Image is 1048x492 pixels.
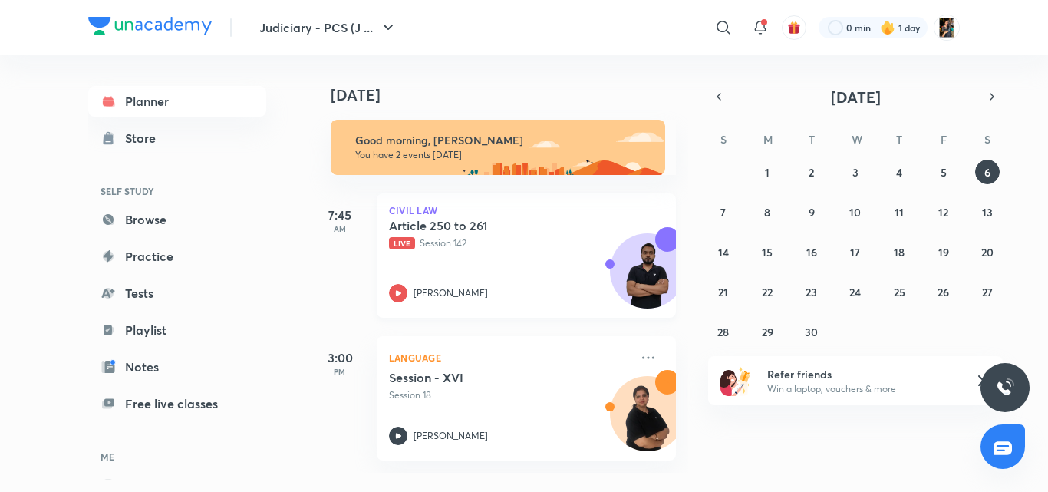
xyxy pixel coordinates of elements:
[984,165,990,180] abbr: September 6, 2025
[720,365,751,396] img: referral
[982,285,993,299] abbr: September 27, 2025
[767,382,956,396] p: Win a laptop, vouchers & more
[975,239,1000,264] button: September 20, 2025
[711,319,736,344] button: September 28, 2025
[762,325,773,339] abbr: September 29, 2025
[938,205,948,220] abbr: September 12, 2025
[88,315,266,345] a: Playlist
[718,285,728,299] abbr: September 21, 2025
[984,132,990,147] abbr: Saturday
[806,245,817,259] abbr: September 16, 2025
[762,285,773,299] abbr: September 22, 2025
[711,200,736,224] button: September 7, 2025
[941,132,947,147] abbr: Friday
[250,12,407,43] button: Judiciary - PCS (J ...
[711,279,736,304] button: September 21, 2025
[887,200,911,224] button: September 11, 2025
[896,165,902,180] abbr: September 4, 2025
[88,178,266,204] h6: SELF STUDY
[355,134,651,147] h6: Good morning, [PERSON_NAME]
[755,279,779,304] button: September 22, 2025
[755,200,779,224] button: September 8, 2025
[720,132,727,147] abbr: Sunday
[414,429,488,443] p: [PERSON_NAME]
[809,132,815,147] abbr: Tuesday
[849,205,861,220] abbr: September 10, 2025
[331,86,691,104] h4: [DATE]
[849,285,861,299] abbr: September 24, 2025
[755,239,779,264] button: September 15, 2025
[355,149,651,161] p: You have 2 events [DATE]
[711,239,736,264] button: September 14, 2025
[88,17,212,35] img: Company Logo
[931,239,956,264] button: September 19, 2025
[720,205,726,220] abbr: September 7, 2025
[389,348,630,367] p: Language
[996,378,1014,397] img: ttu
[938,285,949,299] abbr: September 26, 2025
[309,367,371,376] p: PM
[934,15,960,41] img: Mahima Saini
[799,239,824,264] button: September 16, 2025
[894,285,905,299] abbr: September 25, 2025
[88,204,266,235] a: Browse
[852,132,862,147] abbr: Wednesday
[762,245,773,259] abbr: September 15, 2025
[331,120,665,175] img: morning
[763,132,773,147] abbr: Monday
[850,245,860,259] abbr: September 17, 2025
[730,86,981,107] button: [DATE]
[782,15,806,40] button: avatar
[88,388,266,419] a: Free live classes
[414,286,488,300] p: [PERSON_NAME]
[843,160,868,184] button: September 3, 2025
[765,165,770,180] abbr: September 1, 2025
[88,352,266,382] a: Notes
[843,239,868,264] button: September 17, 2025
[981,245,994,259] abbr: September 20, 2025
[389,388,630,402] p: Session 18
[88,86,266,117] a: Planner
[852,165,859,180] abbr: September 3, 2025
[755,160,779,184] button: September 1, 2025
[309,224,371,233] p: AM
[309,206,371,224] h5: 7:45
[895,205,904,220] abbr: September 11, 2025
[806,285,817,299] abbr: September 23, 2025
[787,21,801,35] img: avatar
[389,237,415,249] span: Live
[88,444,266,470] h6: ME
[894,245,905,259] abbr: September 18, 2025
[809,205,815,220] abbr: September 9, 2025
[805,325,818,339] abbr: September 30, 2025
[880,20,895,35] img: streak
[389,218,580,233] h5: Article 250 to 261
[88,17,212,39] a: Company Logo
[931,200,956,224] button: September 12, 2025
[799,279,824,304] button: September 23, 2025
[975,279,1000,304] button: September 27, 2025
[982,205,993,220] abbr: September 13, 2025
[941,165,947,180] abbr: September 5, 2025
[611,385,684,458] img: Avatar
[389,370,580,385] h5: Session - XVI
[88,241,266,272] a: Practice
[931,160,956,184] button: September 5, 2025
[717,325,729,339] abbr: September 28, 2025
[975,200,1000,224] button: September 13, 2025
[809,165,814,180] abbr: September 2, 2025
[764,205,770,220] abbr: September 8, 2025
[88,278,266,309] a: Tests
[309,348,371,367] h5: 3:00
[975,160,1000,184] button: September 6, 2025
[125,129,165,147] div: Store
[887,279,911,304] button: September 25, 2025
[896,132,902,147] abbr: Thursday
[611,242,684,315] img: Avatar
[938,245,949,259] abbr: September 19, 2025
[831,87,881,107] span: [DATE]
[88,123,266,154] a: Store
[887,239,911,264] button: September 18, 2025
[887,160,911,184] button: September 4, 2025
[767,366,956,382] h6: Refer friends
